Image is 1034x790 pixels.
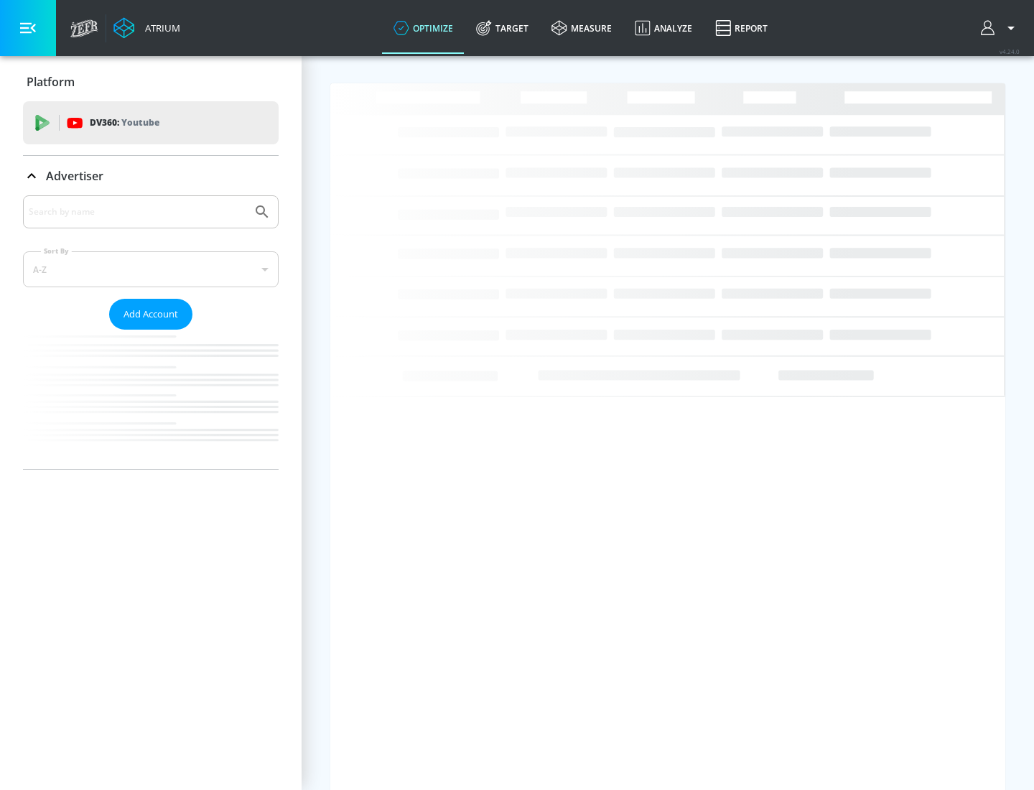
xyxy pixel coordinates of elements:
[623,2,704,54] a: Analyze
[465,2,540,54] a: Target
[23,195,279,469] div: Advertiser
[139,22,180,34] div: Atrium
[46,168,103,184] p: Advertiser
[113,17,180,39] a: Atrium
[382,2,465,54] a: optimize
[23,330,279,469] nav: list of Advertiser
[23,62,279,102] div: Platform
[704,2,779,54] a: Report
[109,299,192,330] button: Add Account
[41,246,72,256] label: Sort By
[540,2,623,54] a: measure
[23,156,279,196] div: Advertiser
[124,306,178,322] span: Add Account
[29,203,246,221] input: Search by name
[90,115,159,131] p: DV360:
[23,101,279,144] div: DV360: Youtube
[23,251,279,287] div: A-Z
[1000,47,1020,55] span: v 4.24.0
[27,74,75,90] p: Platform
[121,115,159,130] p: Youtube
